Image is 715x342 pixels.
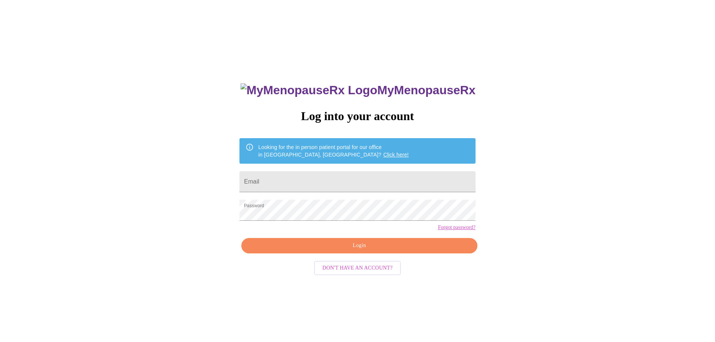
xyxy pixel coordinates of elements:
[250,241,468,250] span: Login
[258,140,409,161] div: Looking for the in person patient portal for our office in [GEOGRAPHIC_DATA], [GEOGRAPHIC_DATA]?
[241,238,477,253] button: Login
[322,264,393,273] span: Don't have an account?
[383,152,409,158] a: Click here!
[314,261,401,276] button: Don't have an account?
[438,224,476,231] a: Forgot password?
[239,109,475,123] h3: Log into your account
[312,264,403,271] a: Don't have an account?
[241,83,377,97] img: MyMenopauseRx Logo
[241,83,476,97] h3: MyMenopauseRx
